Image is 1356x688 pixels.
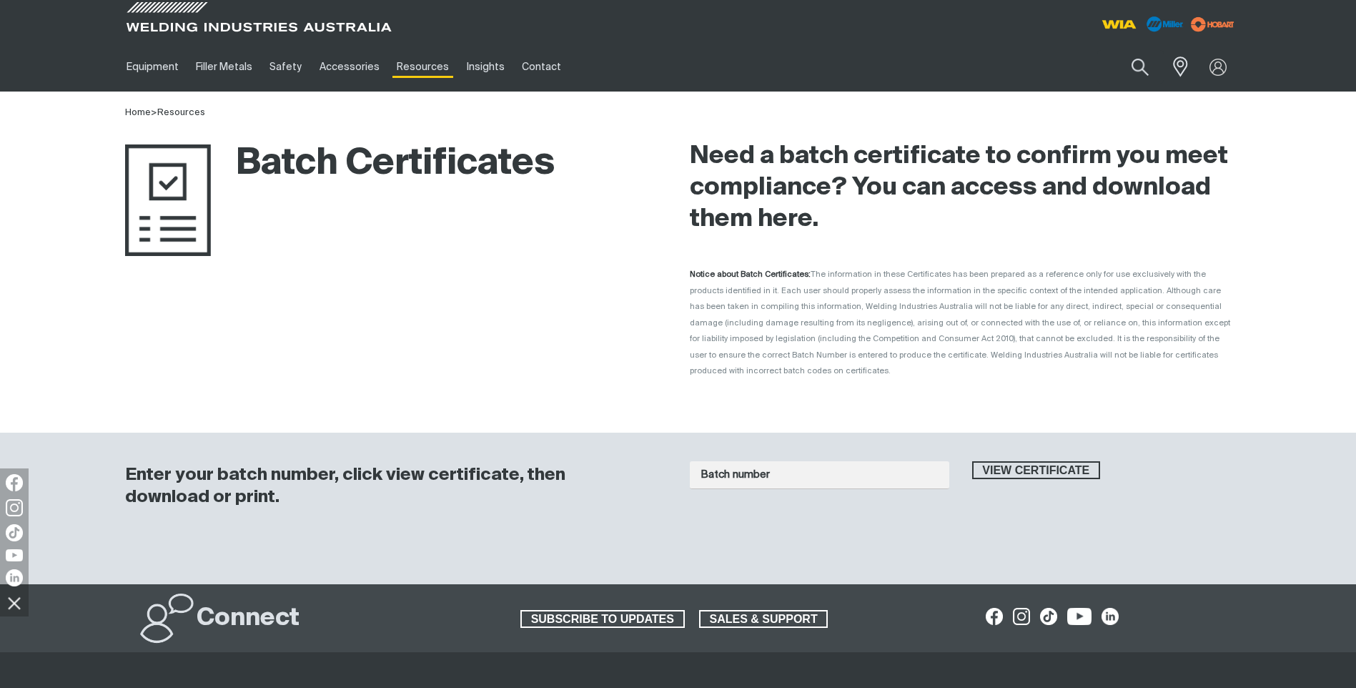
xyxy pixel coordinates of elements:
[6,549,23,561] img: YouTube
[6,499,23,516] img: Instagram
[457,42,513,92] a: Insights
[690,270,1230,375] span: The information in these Certificates has been prepared as a reference only for use exclusively w...
[125,464,653,508] h3: Enter your batch number, click view certificate, then download or print.
[974,461,1099,480] span: View certificate
[690,141,1232,235] h2: Need a batch certificate to confirm you meet compliance? You can access and download them here.
[6,474,23,491] img: Facebook
[690,270,811,278] strong: Notice about Batch Certificates:
[522,610,683,629] span: SUBSCRIBE TO UPDATES
[1116,50,1164,84] button: Search products
[125,108,151,117] a: Home
[157,108,205,117] a: Resources
[699,610,828,629] a: SALES & SUPPORT
[311,42,388,92] a: Accessories
[388,42,457,92] a: Resources
[118,42,187,92] a: Equipment
[2,591,26,615] img: hide socials
[520,610,685,629] a: SUBSCRIBE TO UPDATES
[701,610,827,629] span: SALES & SUPPORT
[151,108,157,117] span: >
[125,141,555,187] h1: Batch Certificates
[187,42,261,92] a: Filler Metals
[513,42,570,92] a: Contact
[261,42,310,92] a: Safety
[118,42,959,92] nav: Main
[1097,50,1164,84] input: Product name or item number...
[972,461,1101,480] button: View certificate
[197,603,300,634] h2: Connect
[6,569,23,586] img: LinkedIn
[6,524,23,541] img: TikTok
[1187,14,1239,35] img: miller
